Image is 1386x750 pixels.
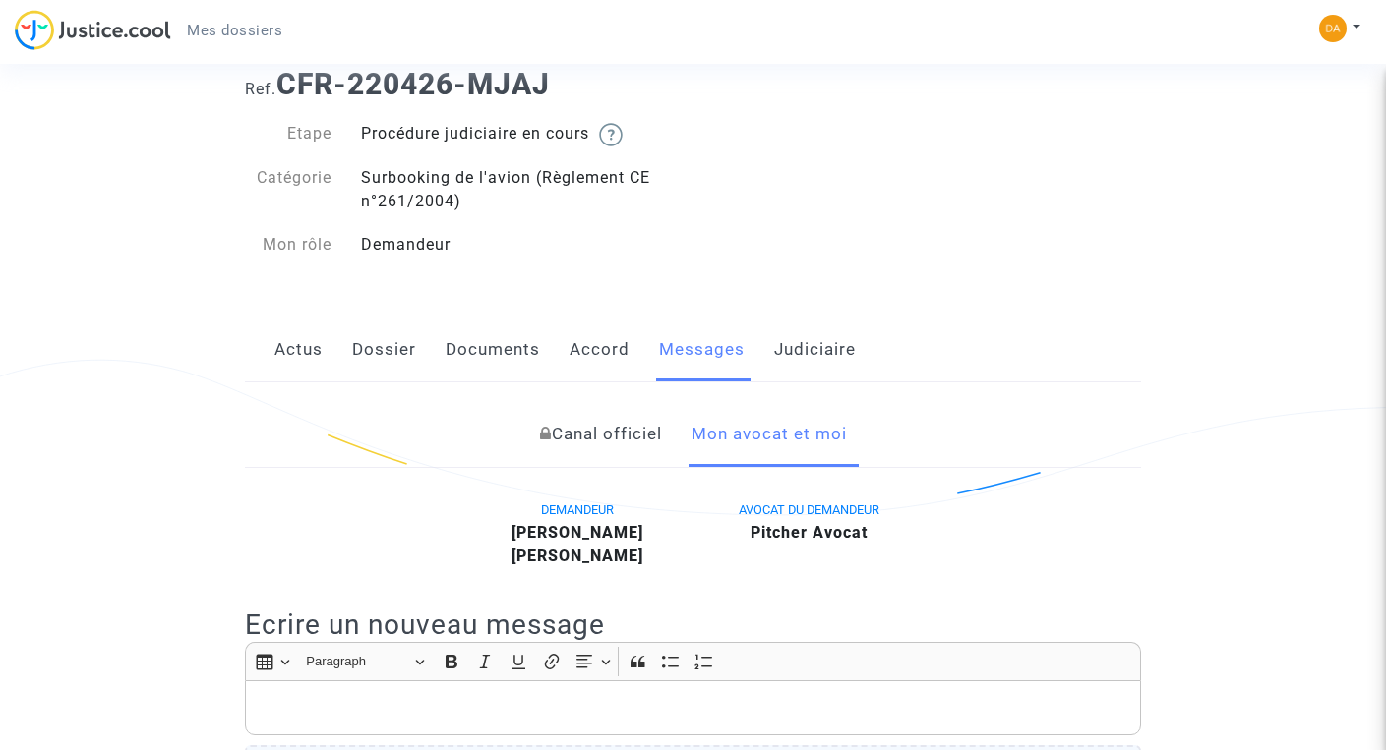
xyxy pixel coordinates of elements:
[352,317,416,382] a: Dossier
[346,233,693,257] div: Demandeur
[692,402,847,467] a: Mon avocat et moi
[446,317,540,382] a: Documents
[245,642,1141,680] div: Editor toolbar
[276,67,550,101] b: CFR-220426-MJAJ
[245,607,1141,642] h2: Ecrire un nouveau message
[541,502,614,517] span: DEMANDEUR
[171,16,298,45] a: Mes dossiers
[774,317,856,382] a: Judiciaire
[512,547,643,565] b: [PERSON_NAME]
[274,317,323,382] a: Actus
[230,122,346,146] div: Etape
[570,317,630,382] a: Accord
[512,523,643,542] b: [PERSON_NAME]
[306,650,408,673] span: Paragraph
[15,10,171,50] img: jc-logo.svg
[599,123,623,146] img: help.svg
[659,317,745,382] a: Messages
[187,22,282,39] span: Mes dossiers
[297,647,433,677] button: Paragraph
[245,80,276,98] span: Ref.
[230,166,346,213] div: Catégorie
[346,122,693,146] div: Procédure judiciaire en cours
[346,166,693,213] div: Surbooking de l'avion (Règlement CE n°261/2004)
[540,402,662,467] a: Canal officiel
[1319,15,1347,42] img: e065bc09a193734750840a79a4a688b0
[230,233,346,257] div: Mon rôle
[751,523,868,542] b: Pitcher Avocat
[245,680,1141,735] div: Rich Text Editor, main
[739,502,879,517] span: AVOCAT DU DEMANDEUR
